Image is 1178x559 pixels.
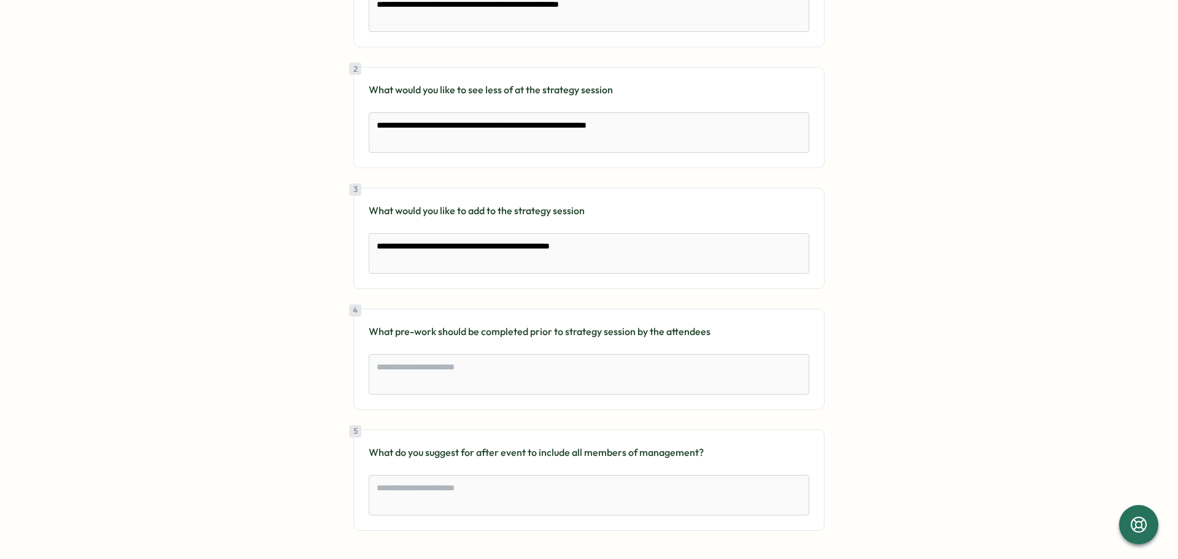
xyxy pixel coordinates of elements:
p: What would you like to add to the strategy session [369,203,809,218]
p: What would you like to see less of at the strategy session [369,82,809,98]
div: 5 [349,425,361,438]
div: 2 [349,63,361,75]
div: 3 [349,183,361,196]
p: What do you suggest for after event to include all members of management? [369,445,809,460]
p: What pre-work should be completed prior to strategy session by the attendees [369,324,809,339]
div: 4 [349,304,361,317]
